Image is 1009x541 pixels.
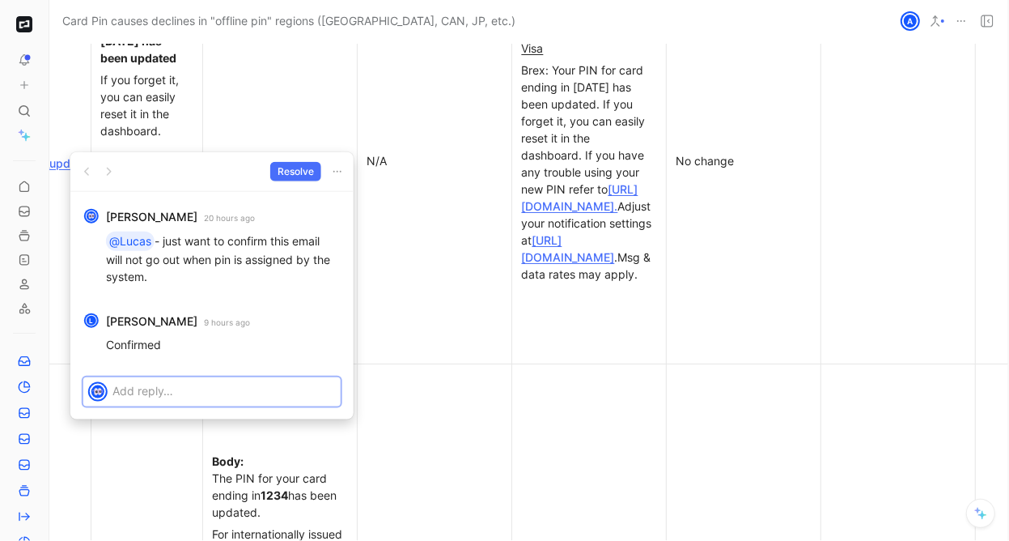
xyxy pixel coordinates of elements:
img: avatar [86,211,97,222]
div: @Lucas [109,232,151,251]
button: Resolve [270,162,321,181]
small: 20 hours ago [204,211,255,225]
p: Confirmed [106,336,341,353]
strong: [PERSON_NAME] [106,207,197,227]
img: avatar [90,384,106,400]
small: 9 hours ago [204,315,250,330]
p: - just want to confirm this email will not go out when pin is assigned by the system. [106,232,341,285]
div: L [86,315,97,326]
strong: [PERSON_NAME] [106,312,197,331]
span: Resolve [278,164,314,180]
